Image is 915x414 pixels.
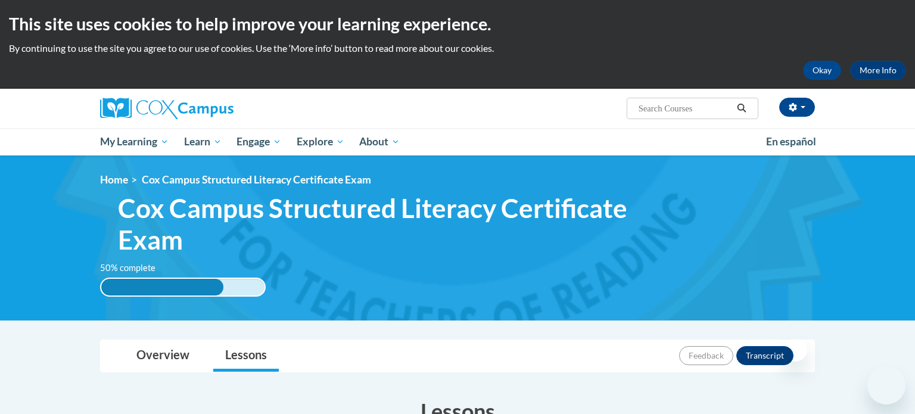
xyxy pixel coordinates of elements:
span: Engage [236,135,281,149]
a: More Info [850,61,906,80]
iframe: Close message [783,338,807,362]
button: Transcript [736,346,793,365]
div: 75% [101,279,223,295]
button: Okay [803,61,841,80]
label: 50% complete [100,262,169,275]
button: Account Settings [779,98,815,117]
img: Cox Campus [100,98,234,119]
a: My Learning [92,128,176,155]
a: Cox Campus [100,98,326,119]
a: Engage [229,128,289,155]
a: Home [100,173,128,186]
a: Learn [176,128,229,155]
button: Search [733,101,751,116]
p: By continuing to use the site you agree to our use of cookies. Use the ‘More info’ button to read... [9,42,906,55]
a: Explore [289,128,352,155]
h2: This site uses cookies to help improve your learning experience. [9,12,906,36]
span: Cox Campus Structured Literacy Certificate Exam [118,192,650,256]
span: Cox Campus Structured Literacy Certificate Exam [142,173,371,186]
div: Main menu [82,128,833,155]
a: En español [758,129,824,154]
span: About [359,135,400,149]
a: Lessons [213,340,279,372]
span: Learn [184,135,222,149]
button: Feedback [679,346,733,365]
iframe: Button to launch messaging window [867,366,905,404]
span: My Learning [100,135,169,149]
a: About [352,128,408,155]
input: Search Courses [637,101,733,116]
span: Explore [297,135,344,149]
a: Overview [125,340,201,372]
span: En español [766,135,816,148]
